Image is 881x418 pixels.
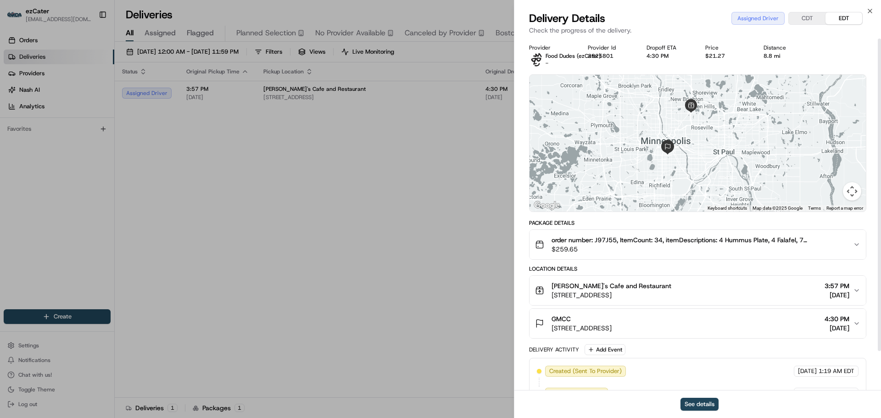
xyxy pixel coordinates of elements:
button: order number: J97J55, ItemCount: 34, itemDescriptions: 4 Hummus Plate, 4 Falafel, 7 Mediterranean... [530,230,866,259]
a: Powered byPylon [65,155,111,162]
button: See details [680,398,719,411]
a: 📗Knowledge Base [6,129,74,146]
span: GMCC [552,314,571,323]
span: Not Assigned Driver [549,389,604,397]
div: 📗 [9,134,17,141]
div: Price [705,44,749,51]
button: CDT [789,12,825,24]
span: $259.65 [552,245,846,254]
span: Knowledge Base [18,133,70,142]
img: food_dudes.png [529,52,544,67]
span: 3:57 PM [825,281,849,290]
img: Google [532,200,562,212]
span: order number: J97J55, ItemCount: 34, itemDescriptions: 4 Hummus Plate, 4 Falafel, 7 Mediterranean... [552,235,846,245]
span: Pylon [91,156,111,162]
button: GMCC[STREET_ADDRESS]4:30 PM[DATE] [530,309,866,338]
div: 💻 [78,134,85,141]
a: Report a map error [826,206,863,211]
button: 2825801 [588,52,613,60]
img: 1736555255976-a54dd68f-1ca7-489b-9aae-adbdc363a1c4 [9,88,26,104]
span: [DATE] [825,290,849,300]
div: Location Details [529,265,866,273]
span: Created (Sent To Provider) [549,367,622,375]
span: [DATE] [825,323,849,333]
p: Check the progress of the delivery. [529,26,866,35]
div: Delivery Activity [529,346,579,353]
button: EDT [825,12,862,24]
button: Keyboard shortcuts [708,205,747,212]
span: Delivery Details [529,11,605,26]
span: 3:41 PM EDT [819,389,854,397]
a: 💻API Documentation [74,129,151,146]
div: Distance [764,44,808,51]
div: Provider Id [588,44,632,51]
div: Start new chat [31,88,151,97]
span: - [546,60,548,67]
div: Package Details [529,219,866,227]
button: Start new chat [156,90,167,101]
span: [PERSON_NAME]'s Cafe and Restaurant [552,281,671,290]
input: Clear [24,59,151,69]
p: Welcome 👋 [9,37,167,51]
div: $21.27 [705,52,749,60]
span: API Documentation [87,133,147,142]
span: [STREET_ADDRESS] [552,290,671,300]
div: Dropoff ETA [647,44,691,51]
img: Nash [9,9,28,28]
div: We're available if you need us! [31,97,116,104]
div: 8.8 mi [764,52,808,60]
span: Map data ©2025 Google [753,206,803,211]
a: Terms [808,206,821,211]
button: Add Event [585,344,625,355]
span: 4:30 PM [825,314,849,323]
span: 1:19 AM EDT [819,367,854,375]
div: Provider [529,44,573,51]
button: [PERSON_NAME]'s Cafe and Restaurant[STREET_ADDRESS]3:57 PM[DATE] [530,276,866,305]
button: Map camera controls [843,182,861,201]
div: 4:30 PM [647,52,691,60]
span: [DATE] [798,389,817,397]
a: Open this area in Google Maps (opens a new window) [532,200,562,212]
span: Food Dudes (ezCater) [546,52,601,60]
span: [DATE] [798,367,817,375]
span: [STREET_ADDRESS] [552,323,612,333]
